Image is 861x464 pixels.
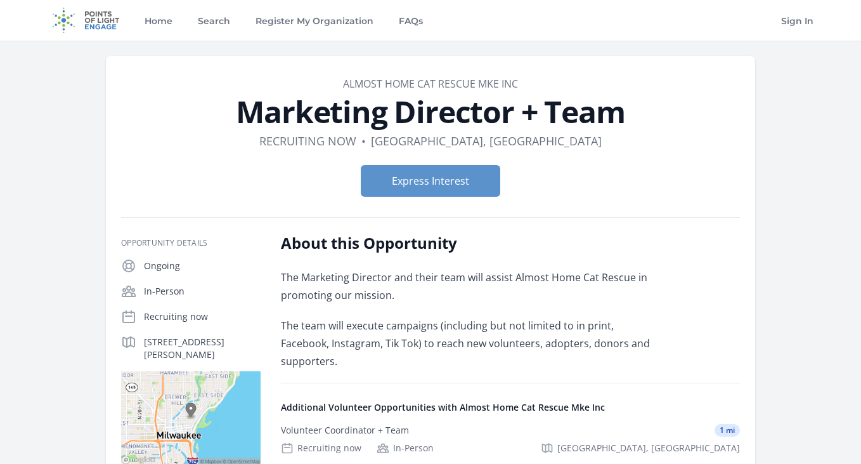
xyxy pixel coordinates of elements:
[281,317,652,370] p: The team will execute campaigns (including but not limited to in print, Facebook, Instagram, Tik ...
[144,260,261,272] p: Ongoing
[281,442,361,454] div: Recruiting now
[121,238,261,248] h3: Opportunity Details
[361,165,500,197] button: Express Interest
[557,442,740,454] span: [GEOGRAPHIC_DATA], [GEOGRAPHIC_DATA]
[144,285,261,298] p: In-Person
[371,132,602,150] dd: [GEOGRAPHIC_DATA], [GEOGRAPHIC_DATA]
[281,401,740,414] h4: Additional Volunteer Opportunities with Almost Home Cat Rescue Mke Inc
[361,132,366,150] div: •
[281,268,652,304] p: The Marketing Director and their team will assist Almost Home Cat Rescue in promoting our mission.
[259,132,356,150] dd: Recruiting now
[144,310,261,323] p: Recruiting now
[343,77,518,91] a: Almost Home Cat Rescue Mke Inc
[715,424,740,437] span: 1 mi
[281,424,409,437] div: Volunteer Coordinator + Team
[144,336,261,361] p: [STREET_ADDRESS][PERSON_NAME]
[121,96,740,127] h1: Marketing Director + Team
[377,442,434,454] div: In-Person
[281,233,652,253] h2: About this Opportunity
